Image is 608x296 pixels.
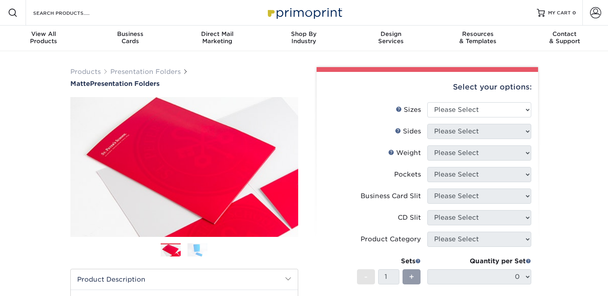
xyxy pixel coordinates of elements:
[427,256,531,266] div: Quantity per Set
[347,26,434,51] a: DesignServices
[174,26,261,51] a: Direct MailMarketing
[395,127,421,136] div: Sides
[32,8,110,18] input: SEARCH PRODUCTS.....
[174,30,261,38] span: Direct Mail
[161,244,181,257] img: Presentation Folders 01
[261,30,347,38] span: Shop By
[187,243,207,256] img: Presentation Folders 02
[521,30,608,45] div: & Support
[398,213,421,222] div: CD Slit
[361,234,421,244] div: Product Category
[87,30,173,45] div: Cards
[70,80,298,87] h1: Presentation Folders
[264,4,344,21] img: Primoprint
[70,80,298,87] a: MattePresentation Folders
[394,170,421,179] div: Pockets
[261,30,347,45] div: Industry
[71,269,298,290] h2: Product Description
[361,191,421,201] div: Business Card Slit
[70,68,101,75] a: Products
[87,26,173,51] a: BusinessCards
[174,30,261,45] div: Marketing
[357,256,421,266] div: Sets
[434,30,521,38] span: Resources
[323,72,532,102] div: Select your options:
[572,10,576,16] span: 0
[364,271,368,283] span: -
[396,105,421,115] div: Sizes
[347,30,434,38] span: Design
[548,10,571,16] span: MY CART
[388,148,421,158] div: Weight
[434,26,521,51] a: Resources& Templates
[347,30,434,45] div: Services
[521,30,608,38] span: Contact
[87,30,173,38] span: Business
[434,30,521,45] div: & Templates
[521,26,608,51] a: Contact& Support
[70,88,298,246] img: Matte 01
[110,68,181,75] a: Presentation Folders
[409,271,414,283] span: +
[261,26,347,51] a: Shop ByIndustry
[70,80,90,87] span: Matte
